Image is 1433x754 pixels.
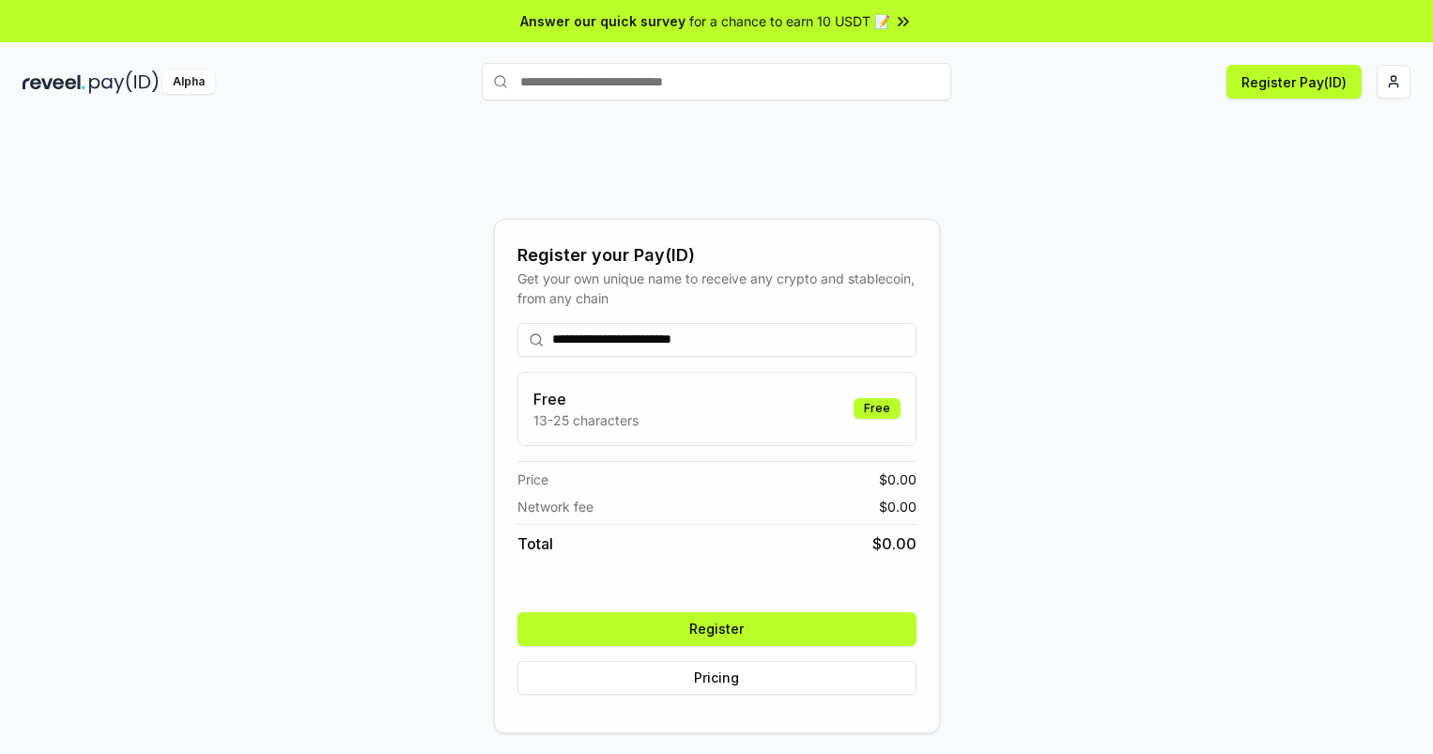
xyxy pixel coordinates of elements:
[517,242,917,269] div: Register your Pay(ID)
[520,11,686,31] span: Answer our quick survey
[89,70,159,94] img: pay_id
[517,661,917,695] button: Pricing
[517,497,593,516] span: Network fee
[533,388,639,410] h3: Free
[872,532,917,555] span: $ 0.00
[517,612,917,646] button: Register
[23,70,85,94] img: reveel_dark
[854,398,901,419] div: Free
[1226,65,1362,99] button: Register Pay(ID)
[533,410,639,430] p: 13-25 characters
[879,469,917,489] span: $ 0.00
[689,11,890,31] span: for a chance to earn 10 USDT 📝
[517,269,917,308] div: Get your own unique name to receive any crypto and stablecoin, from any chain
[517,469,548,489] span: Price
[879,497,917,516] span: $ 0.00
[517,532,553,555] span: Total
[162,70,215,94] div: Alpha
